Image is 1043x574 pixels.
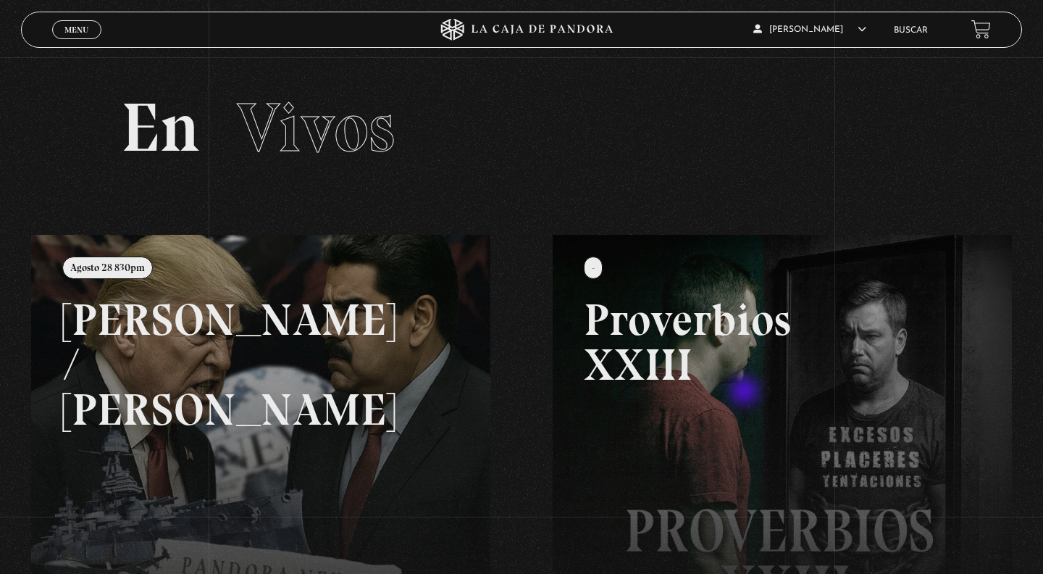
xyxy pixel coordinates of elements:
span: Vivos [237,86,395,169]
a: Buscar [894,26,928,35]
span: [PERSON_NAME] [753,25,866,34]
span: Menu [64,25,88,34]
h2: En [121,93,922,162]
a: View your shopping cart [971,20,991,39]
span: Cerrar [60,38,94,48]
